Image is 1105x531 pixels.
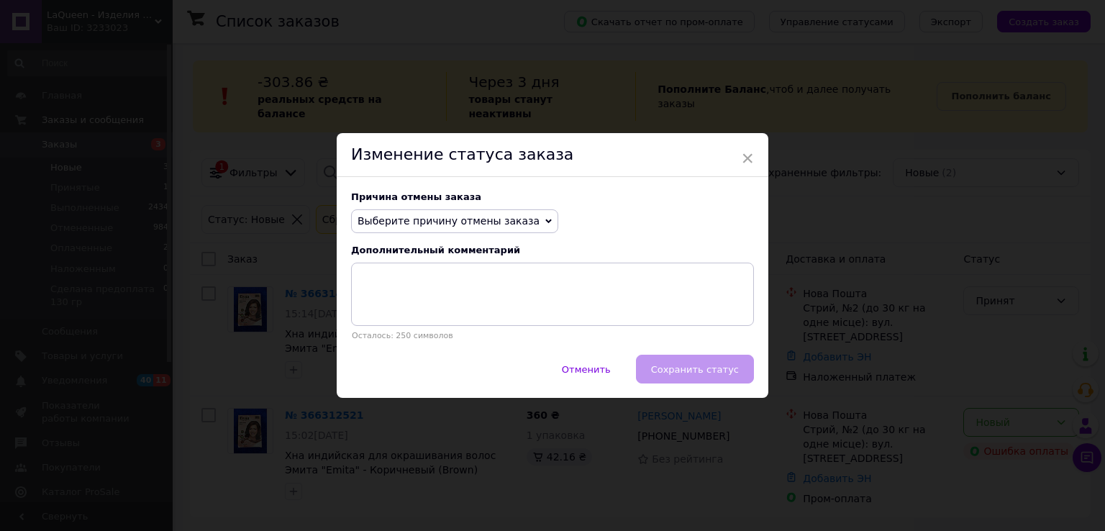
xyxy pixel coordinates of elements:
div: Причина отмены заказа [351,191,754,202]
div: Изменение статуса заказа [337,133,768,177]
div: Дополнительный комментарий [351,245,754,255]
p: Осталось: 250 символов [351,331,754,340]
span: Выберите причину отмены заказа [358,215,540,227]
span: Отменить [562,364,611,375]
button: Отменить [547,355,626,383]
span: × [741,146,754,171]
